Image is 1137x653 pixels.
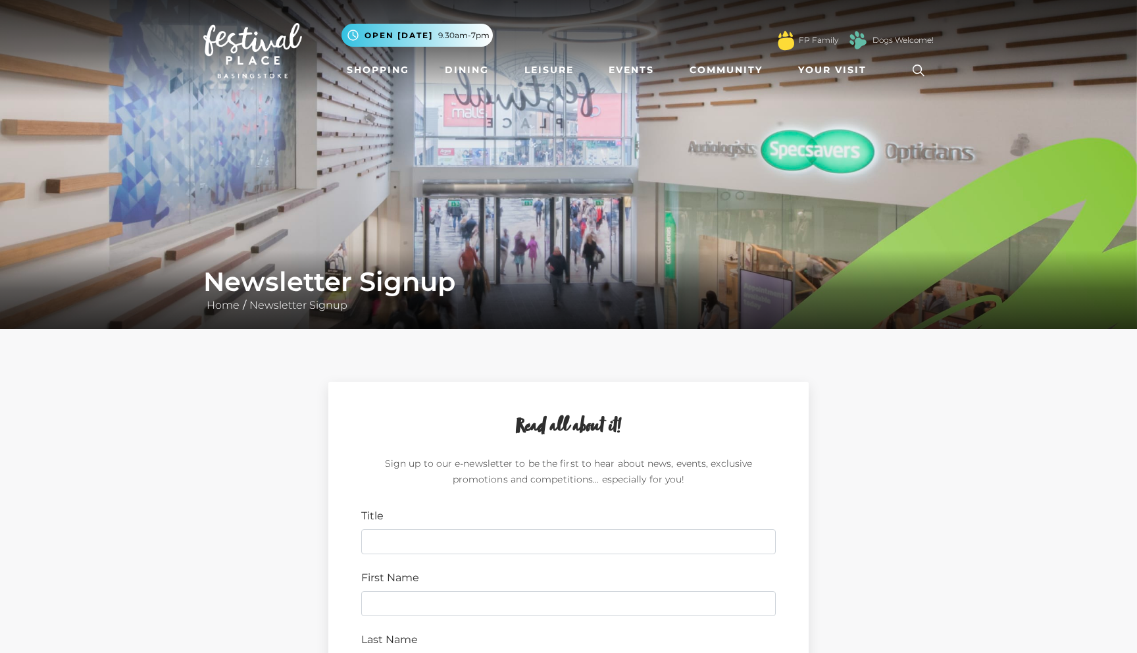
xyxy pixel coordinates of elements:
img: Festival Place Logo [203,23,302,78]
span: Your Visit [798,63,867,77]
a: Newsletter Signup [246,299,351,311]
a: Leisure [519,58,579,82]
a: Your Visit [793,58,878,82]
a: Home [203,299,243,311]
a: Events [603,58,659,82]
label: Last Name [361,632,418,648]
a: Dogs Welcome! [872,34,934,46]
a: Shopping [341,58,415,82]
h2: Read all about it! [361,415,776,440]
button: Open [DATE] 9.30am-7pm [341,24,493,47]
label: First Name [361,570,419,586]
span: Open [DATE] [365,30,433,41]
h1: Newsletter Signup [203,266,934,298]
a: FP Family [799,34,838,46]
div: / [193,266,944,313]
label: Title [361,508,384,524]
a: Community [684,58,768,82]
p: Sign up to our e-newsletter to be the first to hear about news, events, exclusive promotions and ... [361,456,776,492]
a: Dining [440,58,494,82]
span: 9.30am-7pm [438,30,490,41]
